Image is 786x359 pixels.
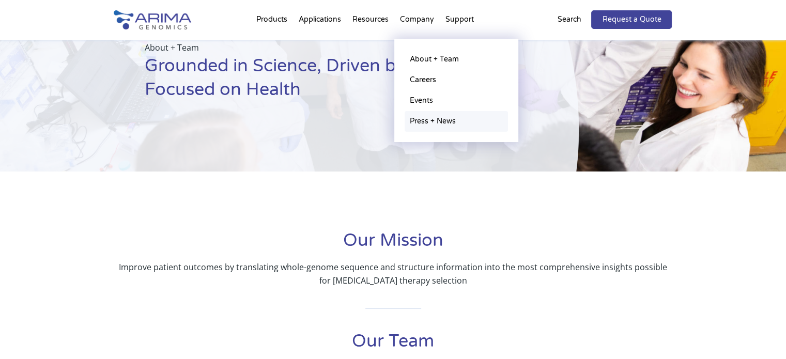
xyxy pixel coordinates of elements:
p: Improve patient outcomes by translating whole-genome sequence and structure information into the ... [114,260,672,287]
a: Press + News [405,111,508,132]
h1: Our Mission [114,229,672,260]
a: Request a Quote [591,10,672,29]
p: Search [557,13,581,26]
a: Events [405,90,508,111]
a: Careers [405,70,508,90]
a: About + Team [405,49,508,70]
h1: Grounded in Science, Driven by Innovation, Focused on Health [145,54,527,110]
img: Arima-Genomics-logo [114,10,191,29]
p: About + Team [145,41,527,54]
